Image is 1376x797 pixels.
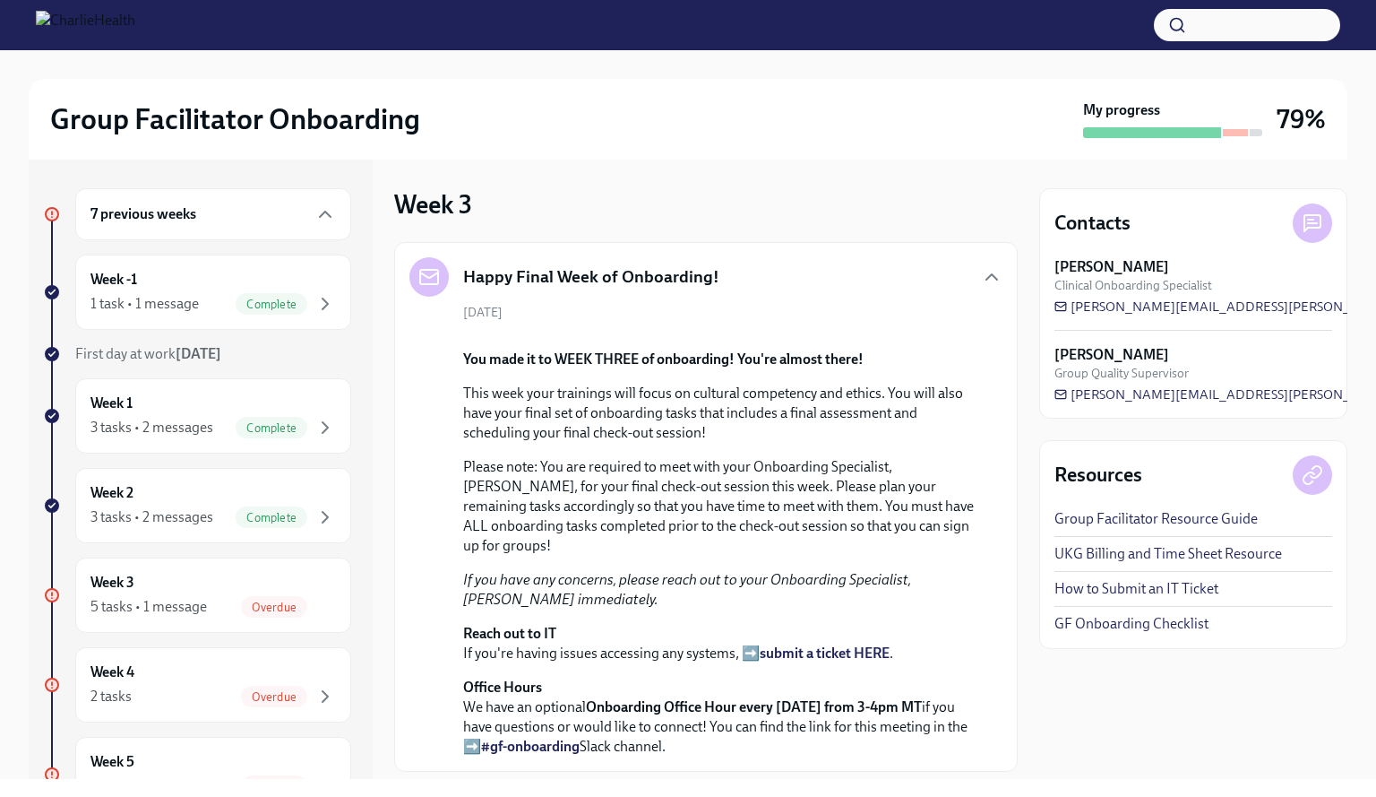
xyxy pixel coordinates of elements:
p: We have an optional if you have questions or would like to connect! You can find the link for thi... [463,678,974,757]
a: submit a ticket HERE [760,645,890,662]
h6: Week -1 [90,270,137,290]
span: Overdue [241,690,307,704]
strong: Onboarding Office Hour every [DATE] from 3-4pm MT [586,698,922,715]
a: Group Facilitator Resource Guide [1054,509,1258,529]
h3: Week 3 [394,188,472,221]
h4: Resources [1054,462,1142,489]
a: Week 42 tasksOverdue [43,647,351,723]
div: 3 tasks • 2 messages [90,507,213,527]
strong: Office Hours [463,679,542,696]
span: Clinical Onboarding Specialist [1054,277,1212,294]
div: 7 previous weeks [75,188,351,240]
div: 5 tasks • 1 message [90,597,207,617]
a: Week 13 tasks • 2 messagesComplete [43,378,351,454]
span: Complete [236,298,307,311]
h5: Happy Final Week of Onboarding! [463,265,719,289]
h6: Week 2 [90,483,133,503]
span: Group Quality Supervisor [1054,365,1189,382]
em: If you have any concerns, please reach out to your Onboarding Specialist, [PERSON_NAME] immediately. [463,571,911,608]
h6: Week 1 [90,394,133,413]
a: GF Onboarding Checklist [1054,614,1208,634]
div: 2 tasks [90,687,132,706]
span: Overdue [241,601,307,614]
h6: Week 5 [90,752,134,772]
div: 1 task • 1 message [90,294,199,314]
strong: Reach out to IT [463,625,556,642]
a: How to Submit an IT Ticket [1054,579,1218,599]
strong: My progress [1083,100,1160,120]
a: #gf-onboarding [481,738,580,755]
div: 2 tasks • 1 message [90,776,206,796]
a: UKG Billing and Time Sheet Resource [1054,544,1282,564]
h4: Contacts [1054,210,1131,237]
p: This week your trainings will focus on cultural competency and ethics. You will also have your fi... [463,384,974,443]
strong: You made it to WEEK THREE of onboarding! You're almost there! [463,351,864,368]
span: Complete [236,421,307,435]
p: If you're having issues accessing any systems, ➡️ . [463,624,974,663]
img: CharlieHealth [36,11,135,39]
strong: [PERSON_NAME] [1054,345,1169,365]
span: Complete [236,511,307,524]
span: [DATE] [463,304,503,321]
h6: Week 4 [90,663,134,682]
div: 3 tasks • 2 messages [90,418,213,437]
a: Week 35 tasks • 1 messageOverdue [43,558,351,633]
h2: Group Facilitator Onboarding [50,101,420,137]
h3: 79% [1277,103,1326,135]
strong: [PERSON_NAME] [1054,257,1169,277]
a: Week 23 tasks • 2 messagesComplete [43,468,351,543]
h6: Week 3 [90,573,134,593]
p: Please note: You are required to meet with your Onboarding Specialist, [PERSON_NAME], for your fi... [463,457,974,556]
span: First day at work [75,345,221,362]
strong: [DATE] [176,345,221,362]
h6: 7 previous weeks [90,204,196,224]
a: First day at work[DATE] [43,344,351,364]
a: Week -11 task • 1 messageComplete [43,255,351,330]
